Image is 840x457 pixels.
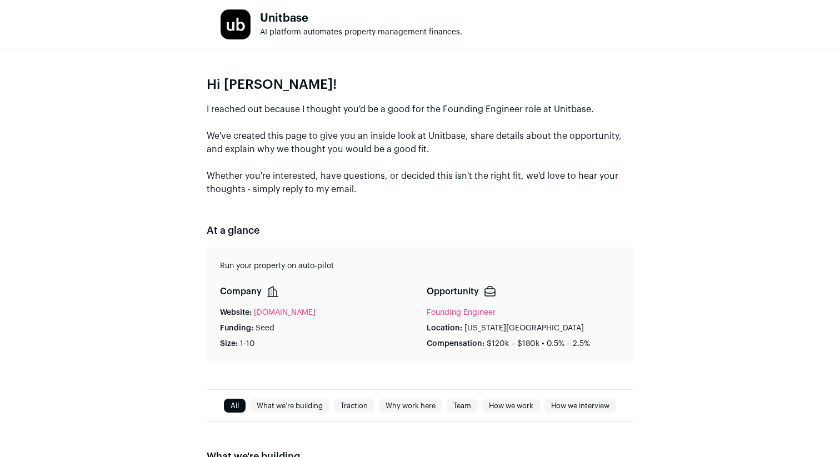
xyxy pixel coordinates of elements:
p: Hi [PERSON_NAME]! [207,76,633,94]
a: [DOMAIN_NAME] [254,307,316,318]
p: Size: [220,338,238,349]
p: Location: [427,323,462,334]
p: Seed [256,323,274,334]
p: $120k – $180k • 0.5% – 2.5% [487,338,590,349]
a: What we're building [250,399,329,413]
a: Why work here [379,399,442,413]
span: AI platform automates property management finances. [260,28,462,36]
h2: At a glance [207,223,633,238]
p: Funding: [220,323,253,334]
a: How we interview [544,399,616,413]
a: How we work [482,399,540,413]
p: Opportunity [427,285,479,298]
p: [US_STATE][GEOGRAPHIC_DATA] [464,323,584,334]
p: I reached out because I thought you'd be a good for the Founding Engineer role at Unitbase. We've... [207,103,633,196]
a: Team [447,399,478,413]
p: Company [220,285,262,298]
p: Compensation: [427,338,484,349]
a: All [224,399,246,413]
p: 1-10 [240,338,255,349]
img: 507c7f162ae9245119f00bf8e57d82b875e7de5137840b21884cd0bcbfa05bfc.jpg [221,9,251,39]
h1: Unitbase [260,13,462,24]
a: Traction [334,399,374,413]
a: Founding Engineer [427,309,496,317]
p: Run your property on auto-pilot [220,260,620,272]
p: Website: [220,307,252,318]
